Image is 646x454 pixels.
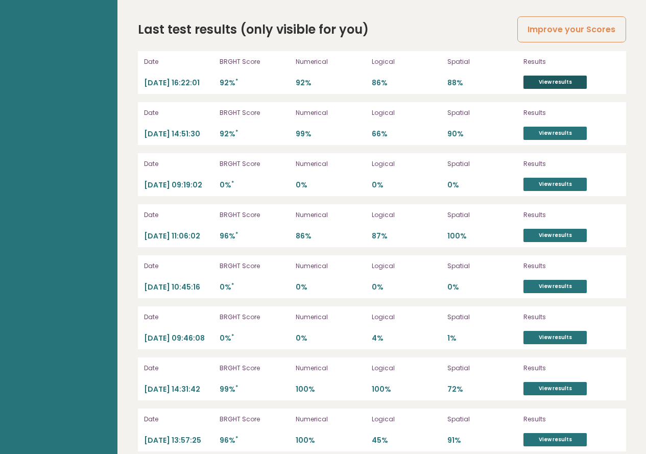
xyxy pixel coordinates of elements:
p: BRGHT Score [220,313,290,322]
p: 0% [296,282,366,292]
p: [DATE] 11:06:02 [144,231,214,241]
p: 0% [372,180,442,190]
p: Logical [372,364,442,373]
p: 100% [296,436,366,445]
p: [DATE] 16:22:01 [144,78,214,88]
p: 87% [372,231,442,241]
p: Results [523,261,619,271]
p: Logical [372,159,442,169]
p: 96% [220,231,290,241]
a: View results [523,280,587,293]
p: 45% [372,436,442,445]
p: Date [144,57,214,66]
p: Results [523,159,619,169]
a: View results [523,127,587,140]
p: 92% [220,78,290,88]
p: Logical [372,415,442,424]
p: 86% [372,78,442,88]
p: Spatial [447,261,517,271]
p: 0% [220,282,290,292]
p: 0% [296,333,366,343]
p: Numerical [296,57,366,66]
p: [DATE] 14:31:42 [144,385,214,394]
p: Results [523,108,619,117]
p: Spatial [447,159,517,169]
p: Numerical [296,210,366,220]
p: 0% [447,282,517,292]
p: Date [144,364,214,373]
p: Date [144,159,214,169]
a: Improve your Scores [517,16,626,42]
p: Numerical [296,108,366,117]
p: BRGHT Score [220,261,290,271]
p: [DATE] 13:57:25 [144,436,214,445]
p: Results [523,415,619,424]
a: View results [523,229,587,242]
p: Date [144,313,214,322]
a: View results [523,76,587,89]
p: Spatial [447,313,517,322]
p: BRGHT Score [220,364,290,373]
p: Results [523,57,619,66]
a: View results [523,178,587,191]
p: 0% [220,333,290,343]
p: Spatial [447,364,517,373]
p: 66% [372,129,442,139]
p: 72% [447,385,517,394]
p: Results [523,313,619,322]
p: Spatial [447,108,517,117]
p: 4% [372,333,442,343]
a: View results [523,433,587,446]
p: Numerical [296,261,366,271]
p: 92% [296,78,366,88]
p: 86% [296,231,366,241]
p: 100% [447,231,517,241]
p: [DATE] 09:19:02 [144,180,214,190]
p: Numerical [296,313,366,322]
p: BRGHT Score [220,210,290,220]
p: Logical [372,57,442,66]
p: 91% [447,436,517,445]
p: Spatial [447,210,517,220]
a: View results [523,331,587,344]
p: Logical [372,313,442,322]
p: Logical [372,108,442,117]
p: Results [523,364,619,373]
p: 96% [220,436,290,445]
p: 1% [447,333,517,343]
p: Logical [372,261,442,271]
p: 88% [447,78,517,88]
p: Date [144,210,214,220]
p: BRGHT Score [220,415,290,424]
p: 90% [447,129,517,139]
p: Spatial [447,57,517,66]
p: [DATE] 09:46:08 [144,333,214,343]
p: Date [144,415,214,424]
p: 100% [296,385,366,394]
p: 99% [220,385,290,394]
p: 0% [447,180,517,190]
p: [DATE] 10:45:16 [144,282,214,292]
p: Results [523,210,619,220]
p: 0% [220,180,290,190]
p: BRGHT Score [220,57,290,66]
h2: Last test results (only visible for you) [138,20,369,39]
p: Numerical [296,415,366,424]
p: Logical [372,210,442,220]
p: Numerical [296,364,366,373]
p: 92% [220,129,290,139]
p: 0% [372,282,442,292]
p: BRGHT Score [220,108,290,117]
a: View results [523,382,587,395]
p: 100% [372,385,442,394]
p: Numerical [296,159,366,169]
p: Date [144,261,214,271]
p: 0% [296,180,366,190]
p: [DATE] 14:51:30 [144,129,214,139]
p: BRGHT Score [220,159,290,169]
p: Spatial [447,415,517,424]
p: Date [144,108,214,117]
p: 99% [296,129,366,139]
